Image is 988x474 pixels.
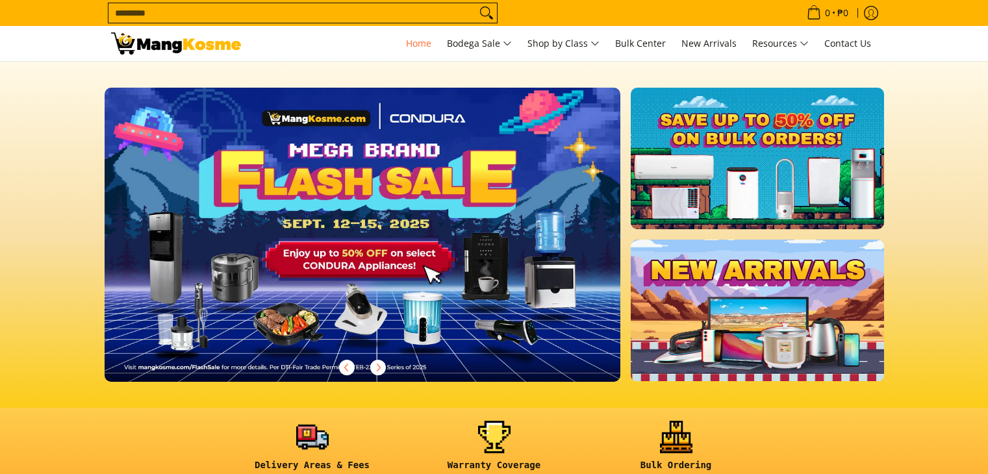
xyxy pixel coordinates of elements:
[681,37,737,49] span: New Arrivals
[406,37,431,49] span: Home
[803,6,852,20] span: •
[476,3,497,23] button: Search
[440,26,518,61] a: Bodega Sale
[447,36,512,52] span: Bodega Sale
[824,37,871,49] span: Contact Us
[818,26,878,61] a: Contact Us
[823,8,832,18] span: 0
[399,26,438,61] a: Home
[746,26,815,61] a: Resources
[615,37,666,49] span: Bulk Center
[364,353,392,382] button: Next
[835,8,850,18] span: ₱0
[752,36,809,52] span: Resources
[105,88,621,382] img: Desktop homepage 29339654 2507 42fb b9ff a0650d39e9ed
[675,26,743,61] a: New Arrivals
[333,353,361,382] button: Previous
[609,26,672,61] a: Bulk Center
[521,26,606,61] a: Shop by Class
[254,26,878,61] nav: Main Menu
[111,32,241,55] img: Mang Kosme: Your Home Appliances Warehouse Sale Partner!
[527,36,600,52] span: Shop by Class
